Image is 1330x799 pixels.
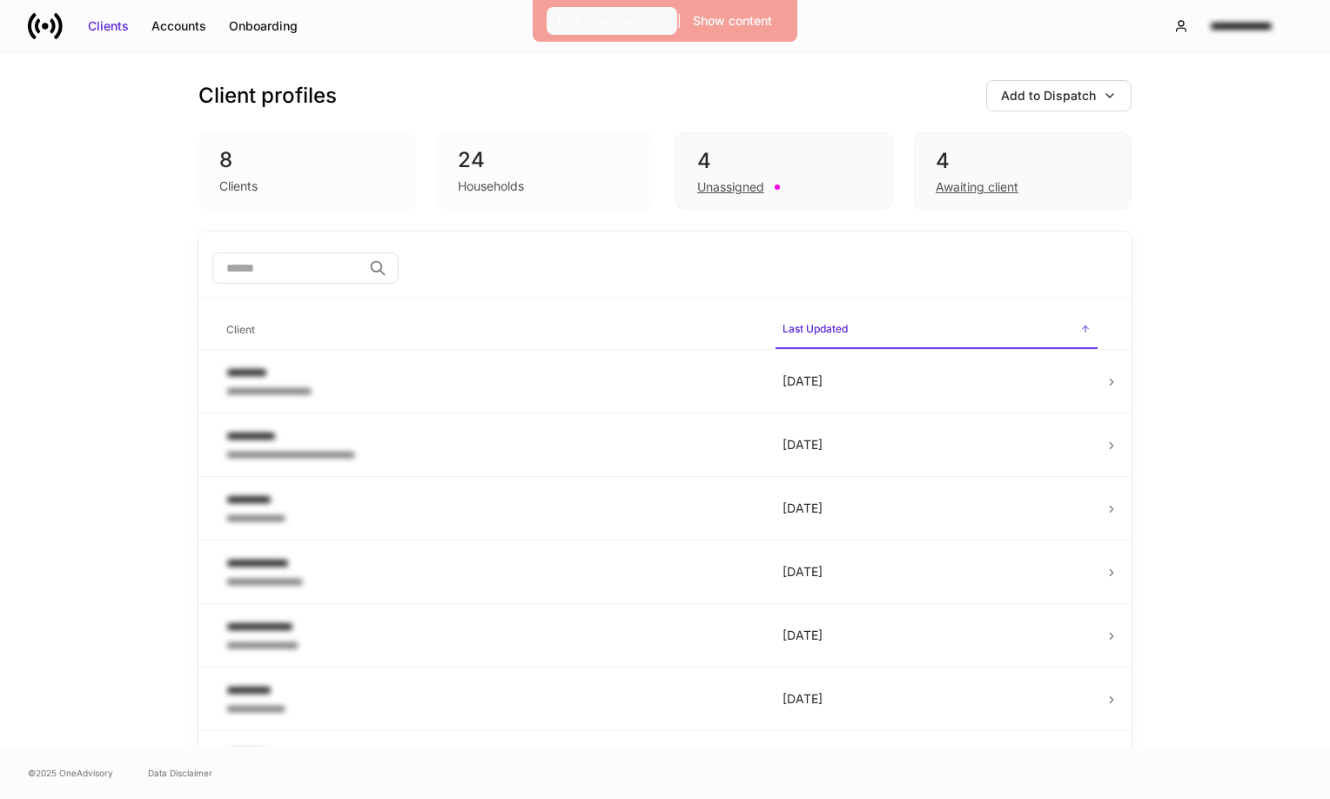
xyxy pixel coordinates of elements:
[219,312,762,348] span: Client
[458,178,524,195] div: Households
[77,12,140,40] button: Clients
[28,766,113,780] span: © 2025 OneAdvisory
[783,690,1091,708] p: [DATE]
[682,7,783,35] button: Show content
[547,7,677,35] button: Exit Impersonation
[986,80,1132,111] button: Add to Dispatch
[914,132,1132,211] div: 4Awaiting client
[151,17,206,35] div: Accounts
[783,373,1091,390] p: [DATE]
[219,178,258,195] div: Clients
[88,17,129,35] div: Clients
[458,146,634,174] div: 24
[218,12,309,40] button: Onboarding
[783,627,1091,644] p: [DATE]
[697,178,764,196] div: Unassigned
[783,436,1091,453] p: [DATE]
[198,82,337,110] h3: Client profiles
[140,12,218,40] button: Accounts
[219,146,395,174] div: 8
[783,563,1091,581] p: [DATE]
[697,147,871,175] div: 4
[558,12,666,30] div: Exit Impersonation
[783,500,1091,517] p: [DATE]
[776,312,1098,349] span: Last Updated
[936,147,1110,175] div: 4
[148,766,212,780] a: Data Disclaimer
[1001,87,1096,104] div: Add to Dispatch
[783,320,848,337] h6: Last Updated
[693,12,772,30] div: Show content
[675,132,893,211] div: 4Unassigned
[229,17,298,35] div: Onboarding
[226,321,255,338] h6: Client
[936,178,1018,196] div: Awaiting client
